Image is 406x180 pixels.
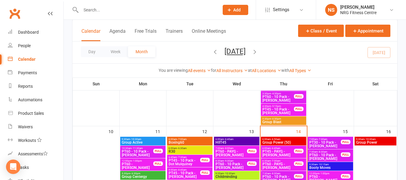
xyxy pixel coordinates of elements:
span: - 5:15pm [271,105,281,108]
div: Dashboard [18,30,39,35]
span: 8:30am [215,160,247,162]
span: - 8:45am [177,169,187,171]
span: 9:20am [215,172,258,175]
a: All Instructors [216,68,248,73]
a: Reports [8,80,63,93]
span: PT45 - 10 Pack - Dot Mulquiney [168,159,200,166]
strong: You are viewing [159,68,188,73]
span: - 7:00am [177,138,187,141]
button: Class / Event [298,25,344,37]
div: FULL [294,174,304,178]
div: FULL [341,174,350,178]
span: 6:00am [262,147,294,150]
a: All Types [289,68,311,73]
span: - 8:00am [224,147,234,150]
span: 9:30am [356,138,395,141]
span: - 6:45am [224,138,234,141]
a: Calendar [8,53,63,66]
span: - 11:30am [132,147,143,150]
span: 7:30am [262,172,294,175]
button: Add [223,5,248,15]
button: Week [103,46,128,57]
th: Fri [307,78,354,90]
span: PT60 - 10 Pack - [PERSON_NAME] [309,153,341,160]
div: NS [325,4,337,16]
th: Mon [120,78,166,90]
span: 6:45am [168,156,200,159]
span: 7:00am [215,147,247,150]
span: Booty Moves [309,166,352,169]
span: - 7:30am [318,138,327,141]
span: 9:30am [309,163,352,166]
span: Childminding [215,175,258,178]
div: Waivers [18,124,33,129]
span: 6:30am [262,160,294,162]
span: 6:00am [262,138,305,141]
span: Group Active [121,141,164,144]
button: Calendar [81,28,100,41]
span: PT45 - 10 Pack - [PERSON_NAME] [262,108,294,115]
span: PT45 - 10 Pack - [PERSON_NAME] [168,171,200,178]
span: Group Power (50) [262,141,305,144]
a: Assessments [8,147,63,161]
span: - 6:30pm [271,117,281,120]
div: 10 [108,126,119,136]
span: - 7:30am [177,156,187,159]
div: 16 [386,126,397,136]
div: 11 [155,126,166,136]
a: Payments [8,66,63,80]
span: R30 [168,150,211,153]
div: FULL [294,149,304,153]
th: Sun [73,78,120,90]
div: 14 [296,126,307,136]
div: FULL [153,161,163,166]
div: Product Sales [18,111,44,116]
span: 12:00pm [309,172,341,175]
span: 6:00am [168,147,211,150]
a: Workouts [8,134,63,147]
span: Settings [273,3,289,17]
span: - 6:50am [271,138,280,141]
span: PT60 - PAYG - [PERSON_NAME] [215,150,247,157]
button: Appointment [345,25,390,37]
span: 5:30pm [121,172,164,175]
div: Reports [18,84,33,89]
span: - 1:00pm [319,172,329,175]
button: Day [81,46,103,57]
span: PT45 - PAYG - [PERSON_NAME] [262,150,294,157]
span: - 8:30am [318,151,327,153]
span: - 4:30pm [271,92,281,95]
button: Trainers [166,28,183,41]
span: - 10:15am [318,163,329,166]
span: PT30 - 10 Pack - [PERSON_NAME] [309,141,341,148]
span: Group Blast [262,120,305,124]
a: People [8,39,63,53]
div: Tasks [18,165,29,170]
div: FULL [153,149,163,153]
div: Assessments [18,151,48,156]
button: Agenda [109,28,126,41]
strong: at [248,68,252,73]
div: FULL [247,149,257,153]
th: Sat [354,78,397,90]
div: FULL [200,158,210,162]
div: FULL [294,107,304,111]
th: Wed [213,78,260,90]
span: - 6:30pm [130,172,140,175]
a: All events [188,68,211,73]
a: Product Sales [8,107,63,120]
div: FULL [294,161,304,166]
div: FULL [341,152,350,157]
div: [PERSON_NAME] [340,5,377,10]
span: - 7:30am [271,160,280,162]
div: Open Intercom Messenger [6,160,20,174]
th: Tue [166,78,213,90]
span: 6:00am [215,138,258,141]
th: Thu [260,78,307,90]
span: 5:30pm [262,117,305,120]
span: PT60 - 10 Pack - [PERSON_NAME] [262,95,294,102]
span: 7:00am [309,138,341,141]
div: 13 [249,126,260,136]
span: - 10:30am [365,138,376,141]
span: PT60 - PAYG - [PERSON_NAME] [262,162,294,169]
